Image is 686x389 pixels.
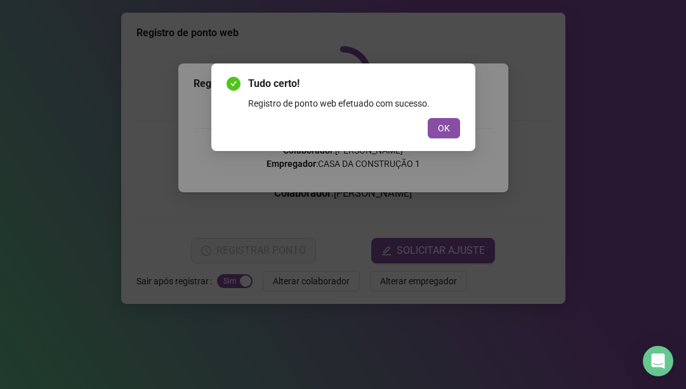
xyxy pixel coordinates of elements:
[227,77,241,91] span: check-circle
[643,346,673,376] div: Open Intercom Messenger
[248,76,460,91] span: Tudo certo!
[438,121,450,135] span: OK
[428,118,460,138] button: OK
[248,96,460,110] div: Registro de ponto web efetuado com sucesso.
